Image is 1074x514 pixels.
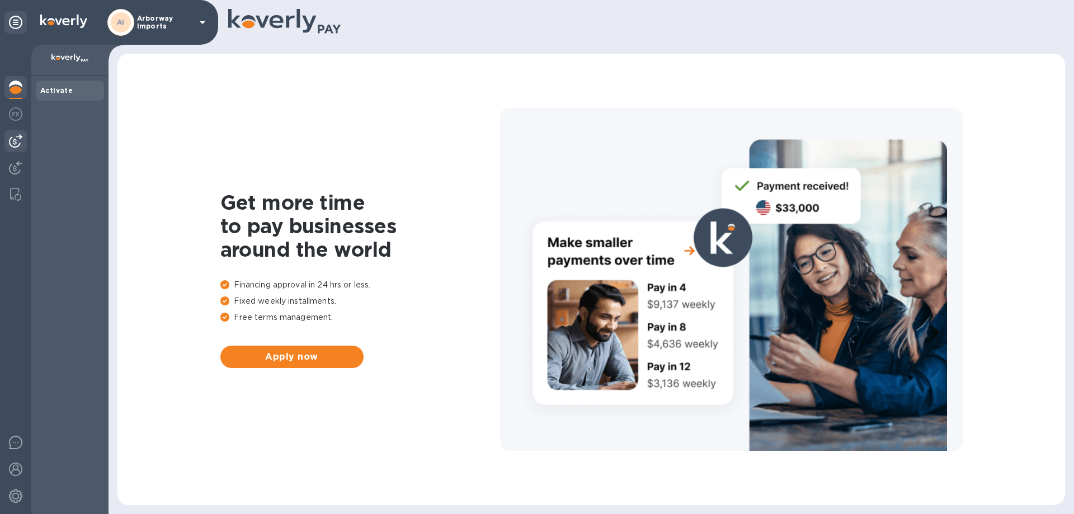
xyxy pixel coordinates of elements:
p: Fixed weekly installments. [220,295,500,307]
img: Foreign exchange [9,107,22,121]
img: Logo [40,15,87,28]
p: Arborway Imports [137,15,193,30]
b: AI [117,18,125,26]
p: Financing approval in 24 hrs or less. [220,279,500,291]
h1: Get more time to pay businesses around the world [220,191,500,261]
p: Free terms management. [220,312,500,323]
b: Activate [40,86,73,95]
span: Apply now [229,350,355,364]
div: Unpin categories [4,11,27,34]
button: Apply now [220,346,364,368]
